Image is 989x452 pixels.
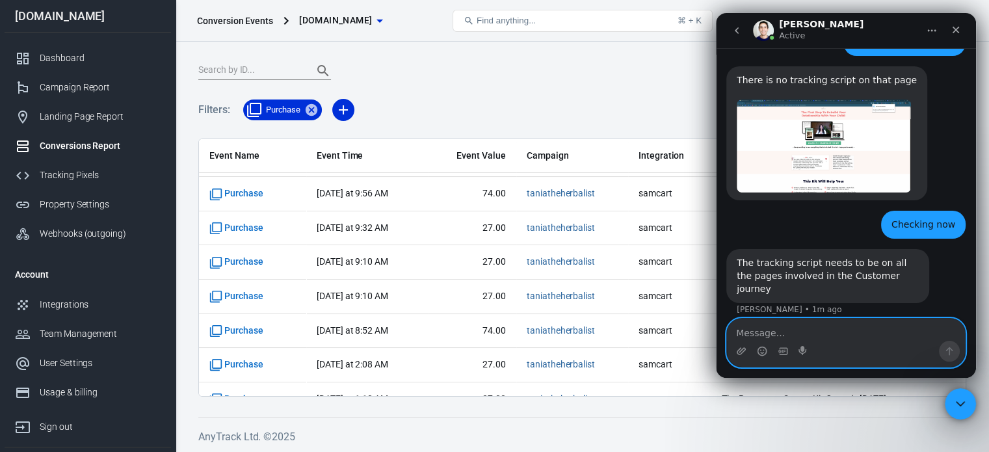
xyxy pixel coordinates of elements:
div: Property Settings [40,198,161,211]
div: scrollable content [199,139,966,396]
span: taniatheherbalist [527,358,595,371]
span: taniatheherbalist [527,393,595,406]
span: 27.00 [439,393,506,406]
a: Conversions Report [5,131,171,161]
span: Purchase [258,103,309,116]
a: taniatheherbalist [527,393,595,404]
span: 74.00 [439,325,506,338]
span: taniatheherbalist [527,325,595,338]
div: Conversions Report [40,139,161,153]
a: taniatheherbalist [527,222,595,233]
button: Find anything...⌘ + K [453,10,713,32]
div: Dashboard [40,51,161,65]
div: Integrations [40,298,161,312]
a: Tracking Pixels [5,161,171,190]
span: Standard event name [209,325,263,338]
div: Purchase [243,100,323,120]
h5: Filters: [198,89,230,131]
span: Campaign [527,150,618,163]
time: 2025-10-02T09:10:11-04:00 [317,291,388,301]
a: Landing Page Report [5,102,171,131]
span: 27.00 [439,290,506,303]
iframe: Intercom live chat [945,388,976,419]
a: User Settings [5,349,171,378]
div: Campaign Report [40,81,161,94]
time: 2025-10-02T02:08:27-04:00 [317,359,388,369]
span: Standard event name [209,187,263,200]
span: Event Time [317,150,418,163]
span: samcart [639,290,701,303]
span: 27.00 [439,222,506,235]
li: Account [5,259,171,290]
span: taniatheherbalist.com [299,12,372,29]
time: 2025-10-02T08:52:09-04:00 [317,325,388,336]
div: Sign out [40,420,161,434]
a: Webhooks (outgoing) [5,219,171,248]
time: 2025-10-02T09:32:06-04:00 [317,222,388,233]
span: Event Name [209,150,296,163]
span: samcart [639,358,701,371]
span: Find anything... [477,16,536,25]
button: Search [308,55,339,86]
a: taniatheherbalist [527,325,595,336]
span: taniatheherbalist [527,290,595,303]
a: Property Settings [5,190,171,219]
span: samcart [639,256,701,269]
div: ⌘ + K [678,16,702,25]
a: Sign out [5,407,171,442]
a: taniatheherbalist [527,359,595,369]
span: 27.00 [439,358,506,371]
a: taniatheherbalist [527,188,595,198]
a: Usage & billing [5,378,171,407]
span: Integration [639,150,701,163]
span: Standard event name [209,358,263,371]
div: [DOMAIN_NAME] [5,10,171,22]
button: [DOMAIN_NAME] [294,8,388,33]
span: Standard event name [209,290,263,303]
a: Team Management [5,319,171,349]
h6: AnyTrack Ltd. © 2025 [198,429,966,445]
span: Event Value [439,150,506,163]
span: The Reconnect Starter Kit Organic [DATE] [722,393,904,406]
time: 2025-10-02T01:10:11-04:00 [317,393,388,404]
div: Team Management [40,327,161,341]
div: Conversion Events [197,14,273,27]
time: 2025-10-02T09:56:34-04:00 [317,188,388,198]
span: 74.00 [439,187,506,200]
a: taniatheherbalist [527,256,595,267]
span: samcart [639,325,701,338]
a: Sign out [947,5,979,36]
span: 27.00 [439,256,506,269]
time: 2025-10-02T09:10:24-04:00 [317,256,388,267]
span: samcart [639,393,701,406]
span: Standard event name [209,222,263,235]
iframe: Intercom live chat [716,13,976,378]
span: Standard event name [209,256,263,269]
span: samcart [639,222,701,235]
a: Integrations [5,290,171,319]
a: Dashboard [5,44,171,73]
span: taniatheherbalist [527,256,595,269]
div: Landing Page Report [40,110,161,124]
div: User Settings [40,356,161,370]
div: Tracking Pixels [40,168,161,182]
span: samcart [639,187,701,200]
a: taniatheherbalist [527,291,595,301]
